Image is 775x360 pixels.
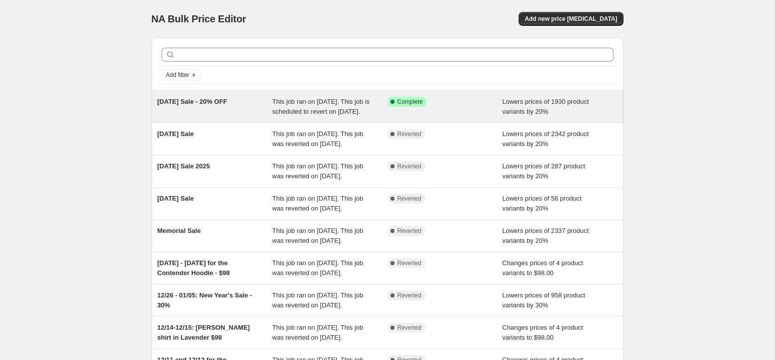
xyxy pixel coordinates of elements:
span: 12/14-12/15: [PERSON_NAME] shirt in Lavender $98 [157,324,250,341]
span: Lowers prices of 1930 product variants by 20% [502,98,589,115]
span: Reverted [397,259,422,267]
span: This job ran on [DATE]. This job was reverted on [DATE]. [272,259,363,277]
span: 12/26 - 01/05: New Year's Sale - 30% [157,291,252,309]
span: Reverted [397,130,422,138]
span: Reverted [397,291,422,299]
span: Changes prices of 4 product variants to $98.00 [502,324,583,341]
span: This job ran on [DATE]. This job was reverted on [DATE]. [272,291,363,309]
span: This job ran on [DATE]. This job was reverted on [DATE]. [272,195,363,212]
span: Reverted [397,195,422,203]
span: Lowers prices of 56 product variants by 20% [502,195,582,212]
span: [DATE] Sale 2025 [157,162,210,170]
span: Lowers prices of 2342 product variants by 20% [502,130,589,147]
span: Add filter [166,71,189,79]
span: NA Bulk Price Editor [152,13,246,24]
span: Changes prices of 4 product variants to $98.00 [502,259,583,277]
span: This job ran on [DATE]. This job was reverted on [DATE]. [272,324,363,341]
span: Reverted [397,162,422,170]
span: [DATE] Sale - 20% OFF [157,98,228,105]
span: Add new price [MEDICAL_DATA] [525,15,617,23]
span: Lowers prices of 958 product variants by 30% [502,291,585,309]
span: Complete [397,98,423,106]
span: This job ran on [DATE]. This job is scheduled to revert on [DATE]. [272,98,370,115]
span: Memorial Sale [157,227,201,234]
span: Reverted [397,227,422,235]
span: This job ran on [DATE]. This job was reverted on [DATE]. [272,162,363,180]
button: Add filter [161,69,201,81]
span: This job ran on [DATE]. This job was reverted on [DATE]. [272,227,363,244]
span: [DATE] Sale [157,130,194,138]
span: [DATE] Sale [157,195,194,202]
span: Lowers prices of 2337 product variants by 20% [502,227,589,244]
button: Add new price [MEDICAL_DATA] [519,12,623,26]
span: This job ran on [DATE]. This job was reverted on [DATE]. [272,130,363,147]
span: Lowers prices of 287 product variants by 20% [502,162,585,180]
span: [DATE] - [DATE] for the Contender Hoodie - $98 [157,259,230,277]
span: Reverted [397,324,422,332]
